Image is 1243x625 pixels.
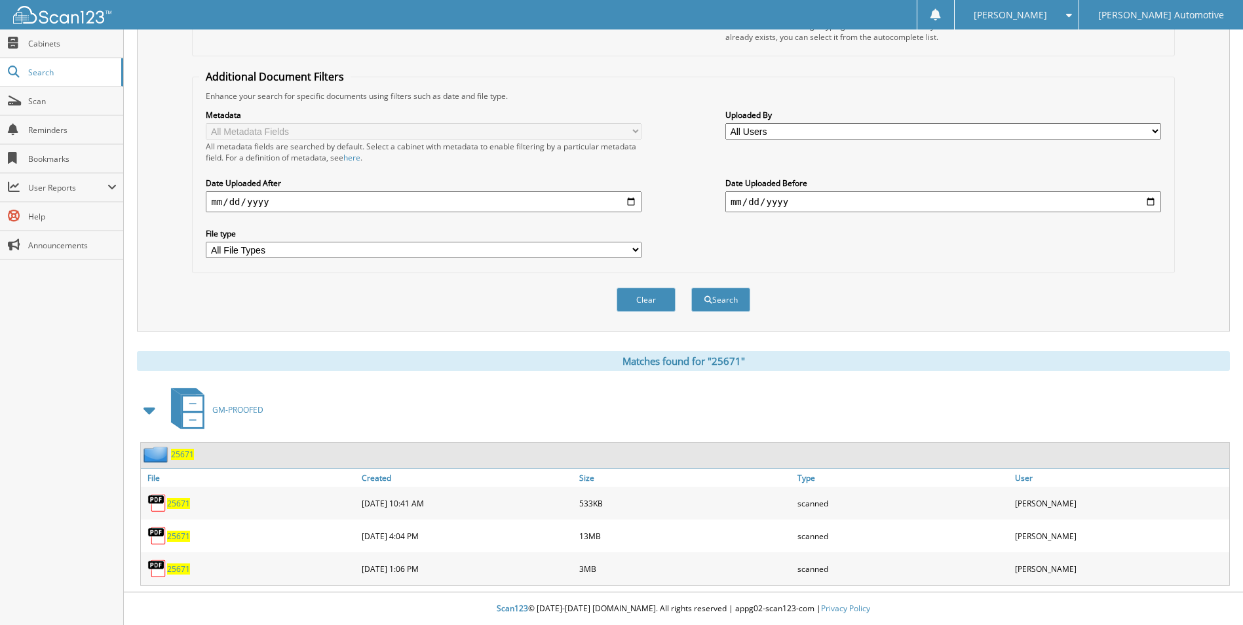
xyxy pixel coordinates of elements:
[141,469,358,487] a: File
[28,153,117,164] span: Bookmarks
[725,20,1161,43] div: Select a cabinet and begin typing the name of the folder you want to search in. If the name match...
[147,559,167,578] img: PDF.png
[576,490,794,516] div: 533KB
[167,531,190,542] a: 25671
[1177,562,1243,625] iframe: Chat Widget
[576,523,794,549] div: 13MB
[28,211,117,222] span: Help
[1012,523,1229,549] div: [PERSON_NAME]
[124,593,1243,625] div: © [DATE]-[DATE] [DOMAIN_NAME]. All rights reserved | appg02-scan123-com |
[13,6,111,24] img: scan123-logo-white.svg
[199,90,1167,102] div: Enhance your search for specific documents using filters such as date and file type.
[725,178,1161,189] label: Date Uploaded Before
[206,228,641,239] label: File type
[167,498,190,509] a: 25671
[974,11,1047,19] span: [PERSON_NAME]
[1012,556,1229,582] div: [PERSON_NAME]
[794,523,1012,549] div: scanned
[167,563,190,575] a: 25671
[821,603,870,614] a: Privacy Policy
[1012,469,1229,487] a: User
[28,38,117,49] span: Cabinets
[143,446,171,463] img: folder2.png
[163,384,263,436] a: GM-PROOFED
[497,603,528,614] span: Scan123
[206,178,641,189] label: Date Uploaded After
[691,288,750,312] button: Search
[358,469,576,487] a: Created
[212,404,263,415] span: GM-PROOFED
[1012,490,1229,516] div: [PERSON_NAME]
[617,288,676,312] button: Clear
[199,69,351,84] legend: Additional Document Filters
[358,523,576,549] div: [DATE] 4:04 PM
[147,493,167,513] img: PDF.png
[147,526,167,546] img: PDF.png
[1098,11,1224,19] span: [PERSON_NAME] Automotive
[358,490,576,516] div: [DATE] 10:41 AM
[794,556,1012,582] div: scanned
[206,191,641,212] input: start
[794,469,1012,487] a: Type
[576,556,794,582] div: 3MB
[171,449,194,460] a: 25671
[206,109,641,121] label: Metadata
[28,96,117,107] span: Scan
[28,124,117,136] span: Reminders
[725,109,1161,121] label: Uploaded By
[206,141,641,163] div: All metadata fields are searched by default. Select a cabinet with metadata to enable filtering b...
[725,191,1161,212] input: end
[28,182,107,193] span: User Reports
[28,240,117,251] span: Announcements
[343,152,360,163] a: here
[576,469,794,487] a: Size
[794,490,1012,516] div: scanned
[358,556,576,582] div: [DATE] 1:06 PM
[137,351,1230,371] div: Matches found for "25671"
[28,67,115,78] span: Search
